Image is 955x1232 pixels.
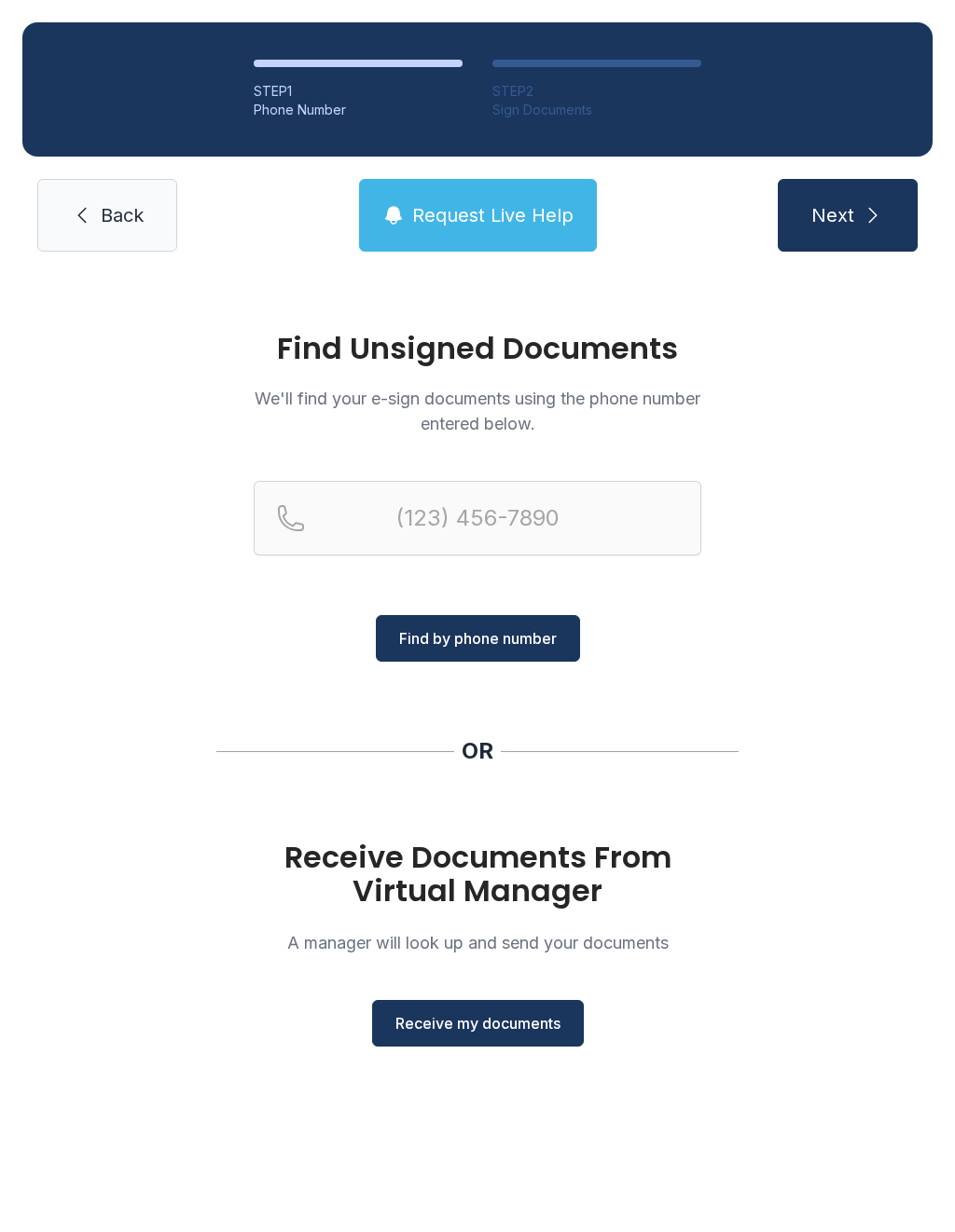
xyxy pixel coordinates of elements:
div: STEP 2 [492,82,701,101]
span: Next [811,202,854,228]
div: Sign Documents [492,101,701,119]
div: OR [462,736,493,766]
div: Phone Number [254,101,463,119]
p: A manager will look up and send your documents [254,930,701,955]
div: STEP 1 [254,82,463,101]
span: Request Live Help [412,202,574,228]
h1: Receive Documents From Virtual Manager [254,841,701,908]
span: Back [101,202,144,228]
input: Reservation phone number [254,481,701,555]
span: Receive my documents [395,1012,561,1034]
h1: Find Unsigned Documents [254,334,701,363]
p: We'll find your e-sign documents using the phone number entered below. [254,386,701,436]
span: Find by phone number [399,627,557,650]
